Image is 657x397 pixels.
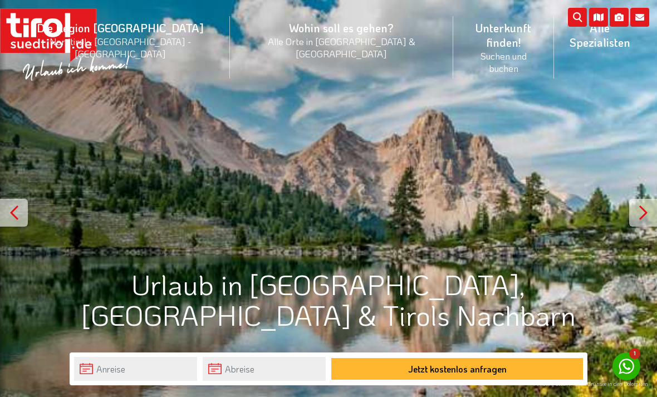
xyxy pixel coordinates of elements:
small: Suchen und buchen [467,50,540,74]
input: Anreise [74,357,197,381]
i: Kontakt [630,8,649,27]
a: Die Region [GEOGRAPHIC_DATA]Nordtirol - [GEOGRAPHIC_DATA] - [GEOGRAPHIC_DATA] [11,8,230,72]
input: Abreise [203,357,326,381]
span: 1 [629,348,640,359]
a: Alle Spezialisten [554,8,646,62]
a: 1 [612,352,640,380]
small: Nordtirol - [GEOGRAPHIC_DATA] - [GEOGRAPHIC_DATA] [24,35,217,60]
small: Alle Orte in [GEOGRAPHIC_DATA] & [GEOGRAPHIC_DATA] [243,35,440,60]
a: Wohin soll es gehen?Alle Orte in [GEOGRAPHIC_DATA] & [GEOGRAPHIC_DATA] [230,8,454,72]
i: Karte öffnen [589,8,608,27]
i: Fotogalerie [610,8,629,27]
button: Jetzt kostenlos anfragen [331,358,583,380]
a: Unterkunft finden!Suchen und buchen [453,8,553,86]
